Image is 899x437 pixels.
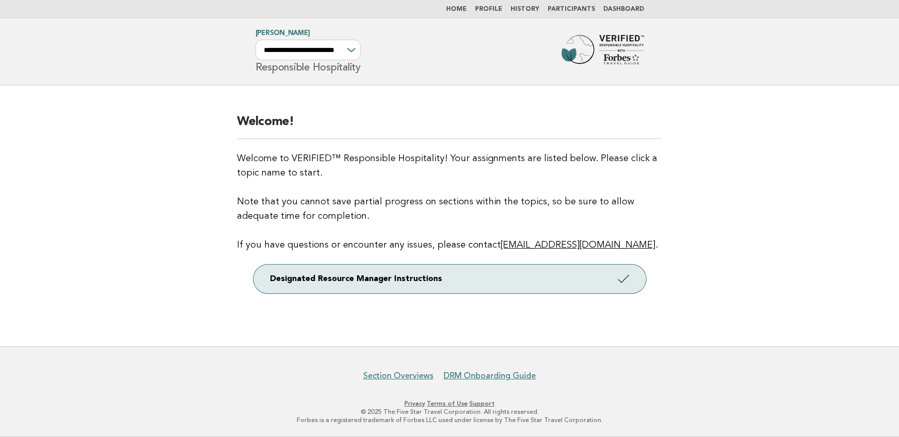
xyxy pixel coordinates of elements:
p: Welcome to VERIFIED™ Responsible Hospitality! Your assignments are listed below. Please click a t... [237,151,662,252]
p: · · [134,399,765,408]
a: Profile [475,6,502,12]
p: © 2025 The Five Star Travel Corporation. All rights reserved. [134,408,765,416]
h1: Responsible Hospitality [256,30,361,73]
p: Forbes is a registered trademark of Forbes LLC used under license by The Five Star Travel Corpora... [134,416,765,424]
a: Home [446,6,467,12]
a: Designated Resource Manager Instructions [253,265,646,293]
a: Dashboard [603,6,644,12]
a: Participants [548,6,595,12]
a: [PERSON_NAME] [256,30,310,37]
a: History [511,6,539,12]
img: Forbes Travel Guide [562,35,644,68]
a: [EMAIL_ADDRESS][DOMAIN_NAME] [501,240,655,250]
a: Section Overviews [363,371,433,381]
a: Privacy [404,400,425,407]
a: DRM Onboarding Guide [444,371,536,381]
a: Terms of Use [427,400,468,407]
a: Support [469,400,495,407]
h2: Welcome! [237,114,662,139]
